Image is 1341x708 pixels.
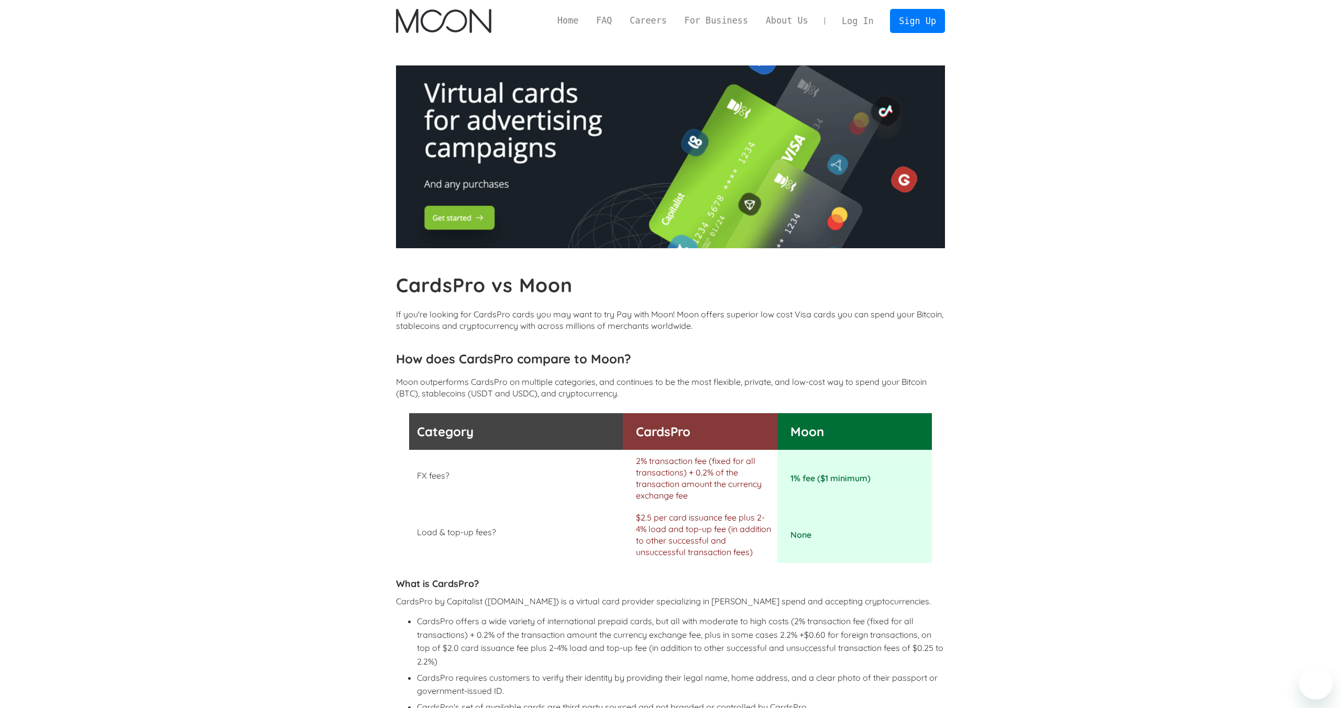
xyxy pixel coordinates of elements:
a: home [396,9,491,33]
p: CardsPro by Capitalist ([DOMAIN_NAME]) is a virtual card provider specializing in [PERSON_NAME] s... [396,595,945,607]
h3: How does CardsPro compare to Moon? [396,351,945,367]
a: For Business [676,14,757,27]
a: Careers [621,14,675,27]
p: Moon outperforms CardsPro on multiple categories, and continues to be the most flexible, private,... [396,376,945,399]
a: About Us [757,14,817,27]
li: CardsPro requires customers to verify their identity by providing their legal name, home address,... [417,671,945,698]
a: Sign Up [890,9,944,32]
h3: Category [417,424,610,439]
p: None [790,529,919,540]
h3: Moon [790,424,919,439]
img: Moon Logo [396,9,491,33]
b: CardsPro vs Moon [396,273,573,297]
p: FX fees? [417,470,610,481]
a: Log In [833,9,882,32]
h3: CardsPro [636,424,772,439]
a: FAQ [587,14,621,27]
li: CardsPro offers a wide variety of international prepaid cards, but all with moderate to high cost... [417,615,945,668]
p: Load & top-up fees? [417,526,610,538]
iframe: Button to launch messaging window [1299,666,1333,700]
p: 1% fee ($1 minimum) [790,472,919,484]
p: 2% transaction fee (fixed for all transactions) + 0.2% of the transaction amount the currency exc... [636,455,772,501]
h4: What is CardsPro? [396,578,945,590]
p: $2.5 per card issuance fee plus 2-4% load and top-up fee (in addition to other successful and uns... [636,512,772,558]
a: Home [548,14,587,27]
p: If you're looking for CardsPro cards you may want to try Pay with Moon! Moon offers superior low ... [396,308,945,331]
